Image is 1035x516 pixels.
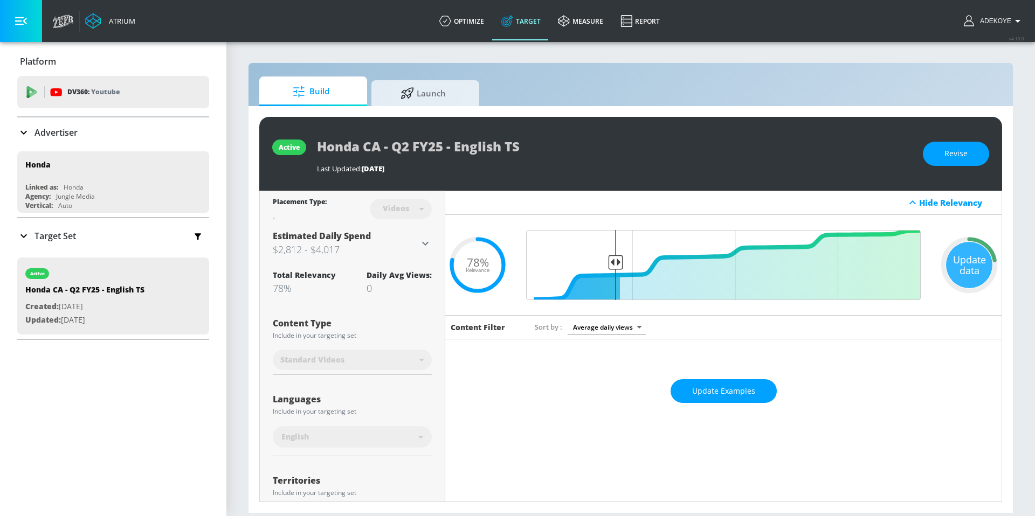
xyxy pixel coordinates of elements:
[273,230,371,242] span: Estimated Daily Spend
[671,379,777,403] button: Update Examples
[273,270,336,280] div: Total Relevancy
[946,242,992,288] div: Update data
[568,320,646,334] div: Average daily views
[919,197,996,208] div: Hide Relevancy
[273,319,432,327] div: Content Type
[30,271,45,276] div: active
[692,385,755,398] span: Update Examples
[964,15,1024,27] button: Adekoye
[280,354,344,365] span: Standard Videos
[25,192,51,201] div: Agency:
[25,315,61,325] span: Updated:
[25,183,58,192] div: Linked as:
[20,55,56,67] p: Platform
[273,282,336,295] div: 78%
[281,431,309,442] span: English
[273,476,432,485] div: Territories
[85,13,135,29] a: Atrium
[25,301,59,311] span: Created:
[25,300,144,313] p: [DATE]
[273,408,432,415] div: Include in your targeting set
[273,426,432,448] div: English
[944,147,968,161] span: Revise
[382,80,464,106] span: Launch
[273,197,327,208] div: Placement Type:
[25,284,144,300] div: Honda CA - Q2 FY25 - English TS
[64,183,84,192] div: Honda
[279,143,300,152] div: active
[56,192,95,201] div: Jungle Media
[273,242,419,257] h3: $2,812 - $4,017
[17,257,209,334] div: activeHonda CA - Q2 FY25 - English TSCreated:[DATE]Updated:[DATE]
[377,204,415,213] div: Videos
[25,201,53,210] div: Vertical:
[273,230,432,257] div: Estimated Daily Spend$2,812 - $4,017
[273,332,432,339] div: Include in your targeting set
[17,151,209,213] div: HondaLinked as:HondaAgency:Jungle MediaVertical:Auto
[431,2,493,40] a: optimize
[25,313,144,327] p: [DATE]
[549,2,612,40] a: measure
[91,86,120,97] p: Youtube
[34,230,76,242] p: Target Set
[273,395,432,403] div: Languages
[493,2,549,40] a: Target
[535,322,562,332] span: Sort by
[521,230,926,300] input: Final Threshold
[270,79,352,104] span: Build
[367,282,432,295] div: 0
[17,76,209,108] div: DV360: Youtube
[67,86,120,98] p: DV360:
[17,117,209,148] div: Advertiser
[976,17,1011,25] span: login as: adekoye.oladapo@zefr.com
[58,201,72,210] div: Auto
[445,191,1002,215] div: Hide Relevancy
[34,127,78,138] p: Advertiser
[17,218,209,254] div: Target Set
[466,268,489,273] span: Relevance
[612,2,668,40] a: Report
[17,46,209,76] div: Platform
[317,164,912,173] div: Last Updated:
[105,16,135,26] div: Atrium
[273,490,432,496] div: Include in your targeting set
[367,270,432,280] div: Daily Avg Views:
[25,159,51,170] div: Honda
[467,256,489,268] span: 78%
[451,322,505,332] h6: Content Filter
[362,164,384,173] span: [DATE]
[1009,36,1024,41] span: v 4.19.0
[923,142,989,166] button: Revise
